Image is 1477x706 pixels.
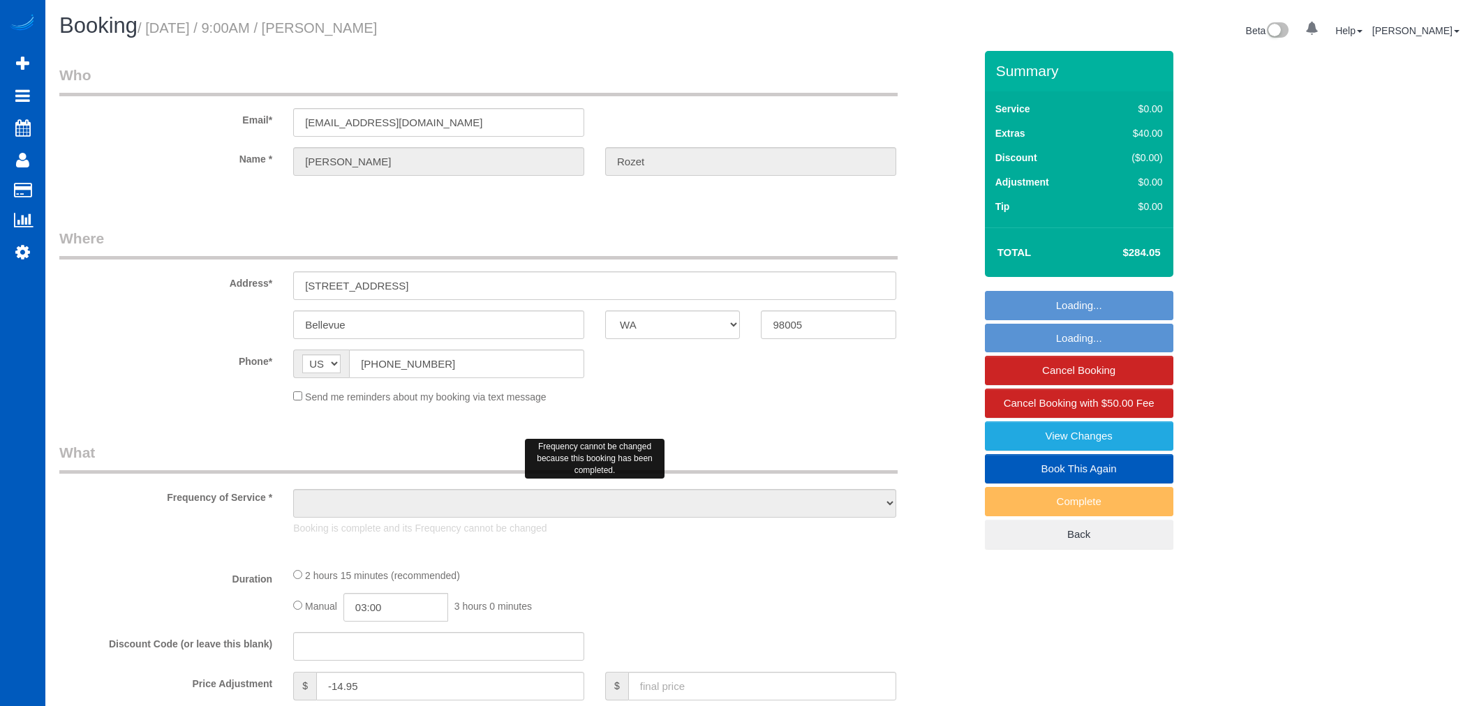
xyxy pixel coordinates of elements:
[525,439,665,479] div: Frequency cannot be changed because this booking has been completed.
[305,391,547,403] span: Send me reminders about my booking via text message
[628,672,896,700] input: final price
[996,63,1166,79] h3: Summary
[1246,25,1289,36] a: Beta
[1103,102,1163,116] div: $0.00
[138,20,377,36] small: / [DATE] / 9:00AM / [PERSON_NAME]
[985,356,1173,385] a: Cancel Booking
[49,486,283,504] label: Frequency of Service *
[49,350,283,368] label: Phone*
[605,672,628,700] span: $
[1103,151,1163,165] div: ($0.00)
[49,632,283,651] label: Discount Code (or leave this blank)
[995,151,1037,165] label: Discount
[49,108,283,127] label: Email*
[49,147,283,166] label: Name *
[293,672,316,700] span: $
[985,454,1173,483] a: Book This Again
[761,310,896,339] input: Zip Code*
[1103,200,1163,213] div: $0.00
[293,310,584,339] input: City*
[293,108,584,137] input: Email*
[995,175,1049,189] label: Adjustment
[1103,126,1163,140] div: $40.00
[1081,247,1160,259] h4: $284.05
[995,126,1025,140] label: Extras
[59,65,898,96] legend: Who
[1335,25,1363,36] a: Help
[454,601,532,612] span: 3 hours 0 minutes
[995,200,1010,213] label: Tip
[349,350,584,378] input: Phone*
[1266,22,1289,40] img: New interface
[49,672,283,691] label: Price Adjustment
[293,147,584,176] input: First Name*
[59,442,898,474] legend: What
[605,147,896,176] input: Last Name*
[49,567,283,586] label: Duration
[59,13,138,38] span: Booking
[8,14,36,33] img: Automaid Logo
[59,228,898,260] legend: Where
[985,520,1173,549] a: Back
[305,570,460,581] span: 2 hours 15 minutes (recommended)
[49,271,283,290] label: Address*
[305,601,337,612] span: Manual
[293,521,896,535] p: Booking is complete and its Frequency cannot be changed
[995,102,1030,116] label: Service
[1004,397,1155,409] span: Cancel Booking with $50.00 Fee
[1372,25,1460,36] a: [PERSON_NAME]
[1103,175,1163,189] div: $0.00
[985,389,1173,418] a: Cancel Booking with $50.00 Fee
[997,246,1032,258] strong: Total
[985,421,1173,451] a: View Changes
